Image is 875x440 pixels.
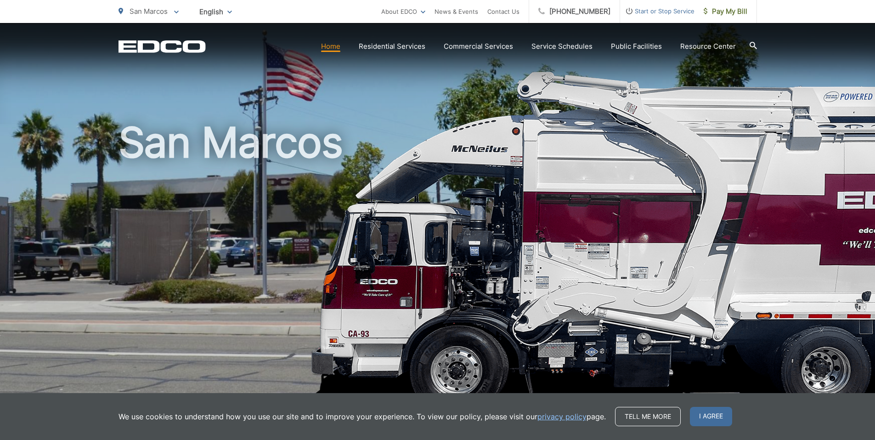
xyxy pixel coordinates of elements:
a: News & Events [435,6,478,17]
span: I agree [690,407,732,426]
a: Service Schedules [531,41,593,52]
a: Residential Services [359,41,425,52]
a: Tell me more [615,407,681,426]
span: San Marcos [130,7,168,16]
p: We use cookies to understand how you use our site and to improve your experience. To view our pol... [119,411,606,422]
a: EDCD logo. Return to the homepage. [119,40,206,53]
a: Resource Center [680,41,736,52]
a: Home [321,41,340,52]
span: Pay My Bill [704,6,747,17]
a: Contact Us [487,6,519,17]
span: English [192,4,239,20]
a: Public Facilities [611,41,662,52]
h1: San Marcos [119,120,757,411]
a: Commercial Services [444,41,513,52]
a: About EDCO [381,6,425,17]
a: privacy policy [537,411,587,422]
